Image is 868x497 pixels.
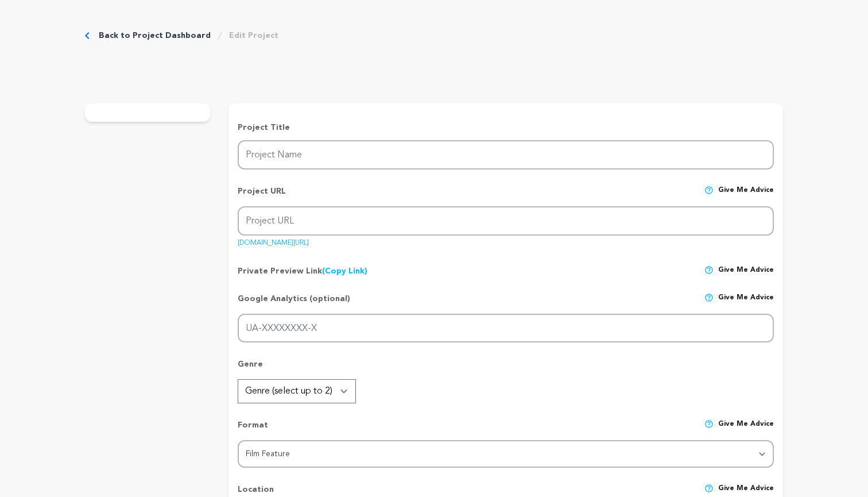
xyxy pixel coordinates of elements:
img: help-circle.svg [704,265,714,275]
span: Give me advice [718,265,774,277]
span: Give me advice [718,186,774,206]
input: Project URL [238,206,774,236]
a: Edit Project [229,30,278,41]
span: Give me advice [718,293,774,314]
p: Project Title [238,122,774,133]
a: [DOMAIN_NAME][URL] [238,235,309,246]
p: Project URL [238,186,286,206]
input: Project Name [238,140,774,169]
p: Private Preview Link [238,265,367,277]
input: UA-XXXXXXXX-X [238,314,774,343]
span: Give me advice [718,419,774,440]
a: Back to Project Dashboard [99,30,211,41]
p: Format [238,419,268,440]
img: help-circle.svg [704,419,714,429]
div: Breadcrumb [85,30,278,41]
a: (Copy Link) [322,267,367,275]
p: Google Analytics (optional) [238,293,350,314]
img: help-circle.svg [704,484,714,493]
img: help-circle.svg [704,293,714,302]
p: Genre [238,359,774,379]
img: help-circle.svg [704,186,714,195]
